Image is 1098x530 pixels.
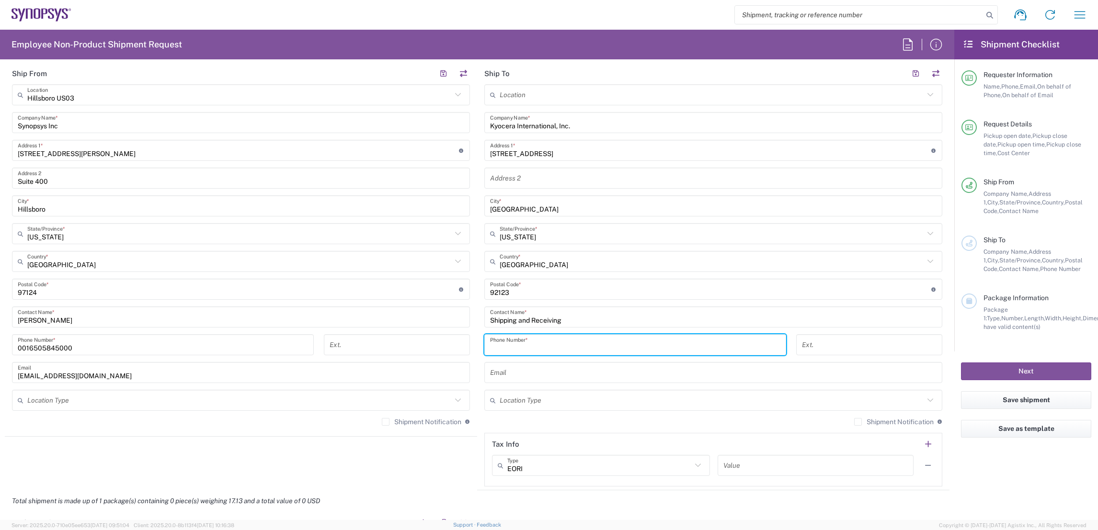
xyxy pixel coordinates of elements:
[961,420,1091,438] button: Save as template
[1002,91,1053,99] span: On behalf of Email
[961,391,1091,409] button: Save shipment
[999,199,1042,206] span: State/Province,
[1042,257,1065,264] span: Country,
[963,39,1060,50] h2: Shipment Checklist
[382,418,461,426] label: Shipment Notification
[477,522,501,528] a: Feedback
[1063,315,1083,322] span: Height,
[997,141,1046,148] span: Pickup open time,
[987,257,999,264] span: City,
[984,236,1006,244] span: Ship To
[1020,83,1037,90] span: Email,
[984,190,1029,197] span: Company Name,
[987,315,1001,322] span: Type,
[91,522,129,528] span: [DATE] 09:51:04
[984,83,1001,90] span: Name,
[984,306,1008,322] span: Package 1:
[12,518,54,528] h2: Package 1
[961,362,1091,380] button: Next
[735,6,983,24] input: Shipment, tracking or reference number
[1001,315,1024,322] span: Number,
[12,69,47,79] h2: Ship From
[984,132,1032,139] span: Pickup open date,
[999,265,1040,272] span: Contact Name,
[1042,199,1065,206] span: Country,
[939,521,1087,530] span: Copyright © [DATE]-[DATE] Agistix Inc., All Rights Reserved
[11,39,182,50] h2: Employee Non-Product Shipment Request
[197,522,234,528] span: [DATE] 10:16:38
[11,522,129,528] span: Server: 2025.20.0-710e05ee653
[984,71,1052,79] span: Requester Information
[984,294,1049,302] span: Package Information
[492,440,519,449] h2: Tax Info
[987,199,999,206] span: City,
[854,418,934,426] label: Shipment Notification
[453,522,477,528] a: Support
[1024,315,1045,322] span: Length,
[134,522,234,528] span: Client: 2025.20.0-8b113f4
[999,257,1042,264] span: State/Province,
[1045,315,1063,322] span: Width,
[984,178,1014,186] span: Ship From
[984,248,1029,255] span: Company Name,
[984,120,1032,128] span: Request Details
[999,207,1039,214] span: Contact Name
[5,497,327,505] em: Total shipment is made up of 1 package(s) containing 0 piece(s) weighing 17.13 and a total value ...
[1040,265,1081,272] span: Phone Number
[1001,83,1020,90] span: Phone,
[484,69,510,79] h2: Ship To
[997,149,1030,157] span: Cost Center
